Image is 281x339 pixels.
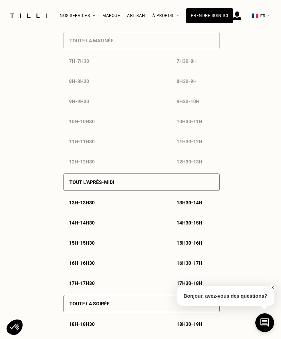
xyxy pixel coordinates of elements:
[8,14,49,18] img: Logo du service de couturière Tilli
[69,260,95,266] p: 16h - 16h30
[69,301,110,306] p: Toute la soirée
[177,220,202,226] p: 14h30 - 15h
[177,286,274,306] p: Bonjour, avez-vous des questions?
[177,321,202,327] p: 18h30 - 19h
[102,13,120,18] a: Marque
[176,15,179,17] img: Menu déroulant à propos
[69,321,95,327] p: 18h - 18h30
[152,0,179,31] div: À propos
[252,12,258,19] span: 🇫🇷
[69,220,95,226] p: 14h - 14h30
[69,280,95,286] p: 17h - 17h30
[69,200,95,205] p: 13h - 13h30
[248,0,273,31] button: 🇫🇷 FR
[267,15,270,17] img: menu déroulant
[177,260,202,266] p: 16h30 - 17h
[93,15,95,17] img: Menu déroulant
[233,11,241,20] img: icône connexion
[177,240,202,246] p: 15h30 - 16h
[60,0,95,31] div: Nos services
[186,8,233,23] a: Prendre soin ici
[127,13,145,18] a: Artisan
[269,284,276,291] button: X
[177,200,202,205] p: 13h30 - 14h
[69,240,95,246] p: 15h - 15h30
[69,179,114,185] p: Tout l’après-midi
